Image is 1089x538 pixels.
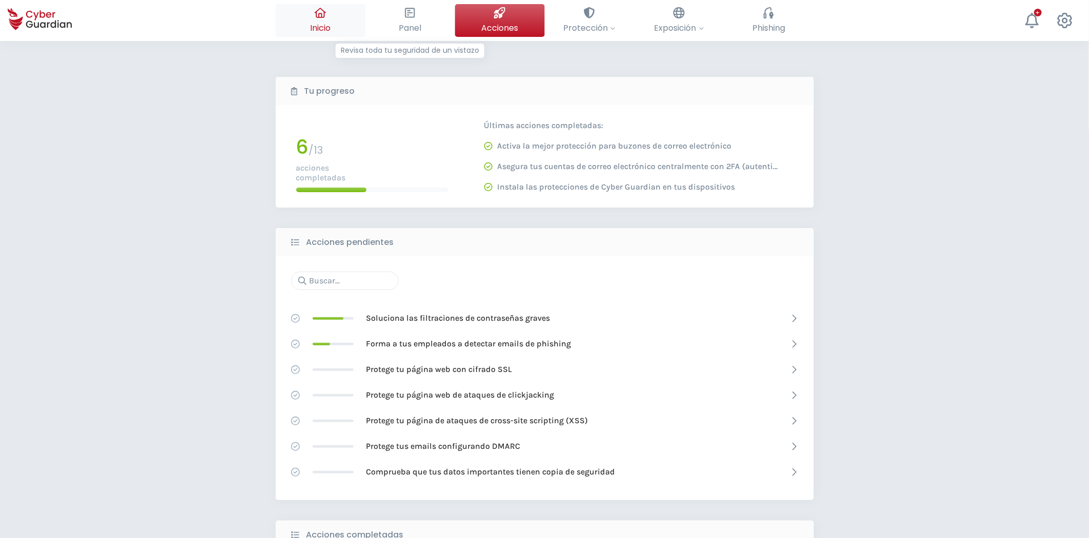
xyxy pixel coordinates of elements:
[752,22,785,34] span: Phishing
[455,4,545,37] button: Acciones
[276,4,365,37] button: Inicio
[366,441,521,452] p: Protege tus emails configurando DMARC
[296,137,309,157] h1: 6
[296,173,448,182] p: completadas
[498,182,735,192] p: Instala las protecciones de Cyber Guardian en tus dispositivos
[296,163,448,173] p: acciones
[304,85,355,97] b: Tu progreso
[366,466,615,478] p: Comprueba que tus datos importantes tienen copia de seguridad
[481,22,518,34] span: Acciones
[366,338,571,349] p: Forma a tus empleados a detectar emails de phishing
[399,22,421,34] span: Panel
[366,389,554,401] p: Protege tu página web de ataques de clickjacking
[366,415,588,426] p: Protege tu página de ataques de cross-site scripting (XSS)
[563,22,615,34] span: Protección
[306,236,394,249] b: Acciones pendientes
[484,120,766,131] p: Últimas acciones completadas:
[1034,9,1042,16] div: +
[366,313,550,324] p: Soluciona las filtraciones de contraseñas graves
[724,4,814,37] button: Phishing
[336,44,484,58] p: Revisa toda tu seguridad de un vistazo
[654,22,704,34] span: Exposición
[365,4,455,37] button: PanelRevisa toda tu seguridad de un vistazo
[498,161,779,172] p: Asegura tus cuentas de correo electrónico centralmente con 2FA (autenticación de doble factor)
[545,4,634,37] button: Protección
[366,364,512,375] p: Protege tu página web con cifrado SSL
[498,141,732,151] p: Activa la mejor protección para buzones de correo electrónico
[310,22,331,34] span: Inicio
[309,143,323,157] span: / 13
[634,4,724,37] button: Exposición
[291,272,399,290] input: Buscar...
